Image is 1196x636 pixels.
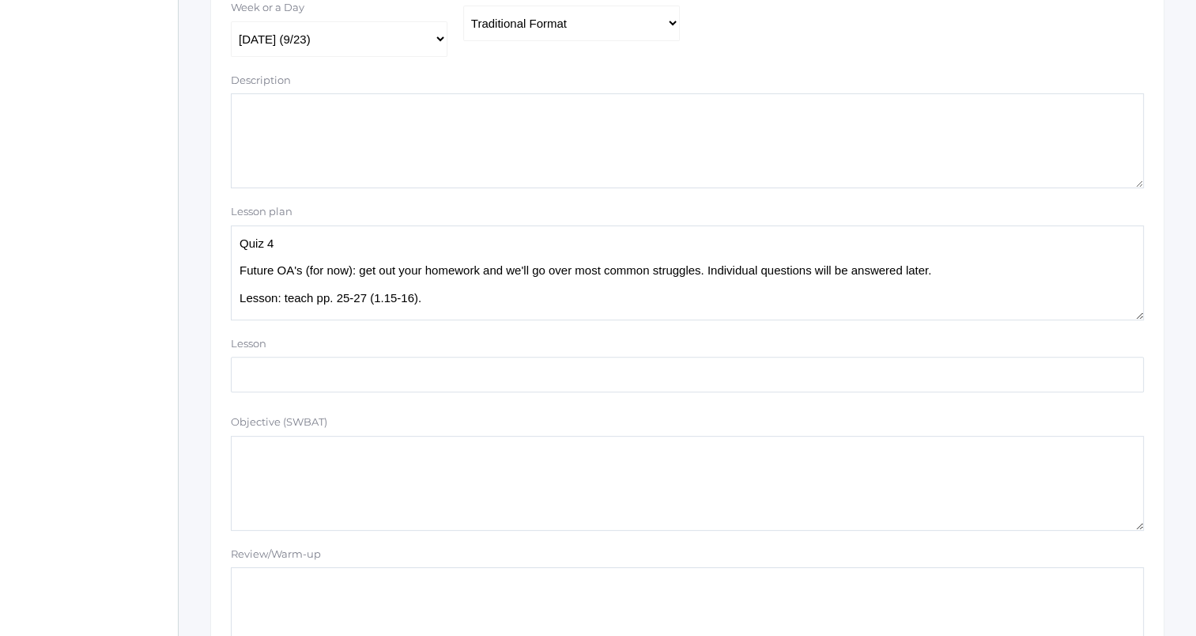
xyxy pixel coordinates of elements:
textarea: Quiz 4 Future OA's (for now): get out your homework and we'll go over most common struggles. Indi... [231,225,1144,320]
label: Lesson [231,336,266,352]
label: Description [231,73,291,89]
label: Review/Warm-up [231,547,321,562]
label: Lesson plan [231,204,292,220]
label: Objective (SWBAT) [231,415,327,430]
